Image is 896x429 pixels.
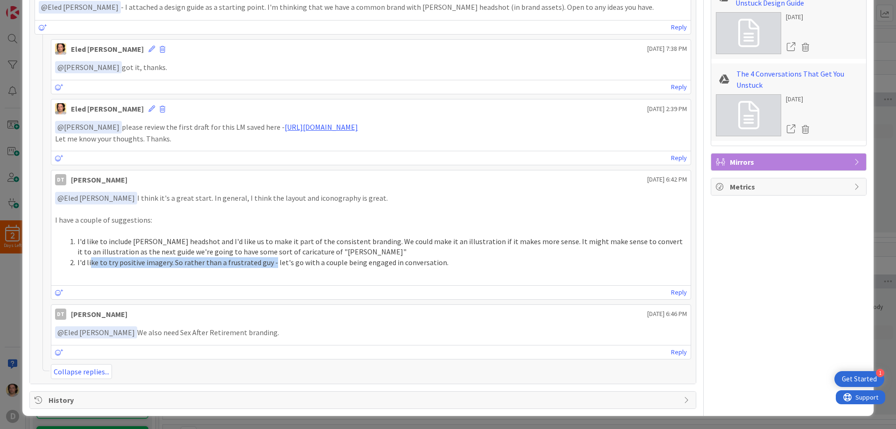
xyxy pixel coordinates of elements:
[55,174,66,185] div: DT
[671,287,687,298] a: Reply
[55,215,687,225] p: I have a couple of suggestions:
[55,192,687,204] p: I think it's a great start. In general, I think the layout and iconography is great.
[671,81,687,93] a: Reply
[55,43,66,55] img: EC
[786,94,813,104] div: [DATE]
[55,103,66,114] img: EC
[57,63,119,72] span: [PERSON_NAME]
[730,181,849,192] span: Metrics
[842,374,877,384] div: Get Started
[71,309,127,320] div: [PERSON_NAME]
[57,193,135,203] span: Eled [PERSON_NAME]
[71,43,144,55] div: Eled [PERSON_NAME]
[55,121,687,134] p: please review the first draft for this LM saved here -
[41,2,119,12] span: Eled [PERSON_NAME]
[834,371,884,387] div: Open Get Started checklist, remaining modules: 1
[39,1,687,14] p: - I attached a design guide as a starting point. I'm thinking that we have a common brand with [P...
[671,346,687,358] a: Reply
[71,174,127,185] div: [PERSON_NAME]
[736,68,861,91] a: The 4 Conversations That Get You Unstuck
[49,394,679,406] span: History
[786,12,813,22] div: [DATE]
[647,44,687,54] span: [DATE] 7:38 PM
[57,122,119,132] span: [PERSON_NAME]
[57,328,135,337] span: Eled [PERSON_NAME]
[55,326,687,339] p: We also need Sex After Retirement branding.
[55,309,66,320] div: DT
[876,369,884,377] div: 1
[671,21,687,33] a: Reply
[285,122,358,132] a: [URL][DOMAIN_NAME]
[20,1,42,13] span: Support
[647,104,687,114] span: [DATE] 2:39 PM
[786,41,796,53] a: Open
[66,236,687,257] li: I'd like to include [PERSON_NAME] headshot and I'd like us to make it part of the consistent bran...
[51,364,112,379] a: Collapse replies...
[57,193,64,203] span: @
[57,328,64,337] span: @
[71,103,144,114] div: Eled [PERSON_NAME]
[647,309,687,319] span: [DATE] 6:46 PM
[671,152,687,164] a: Reply
[57,63,64,72] span: @
[41,2,48,12] span: @
[55,134,687,144] p: Let me know your thoughts. Thanks.
[647,175,687,184] span: [DATE] 6:42 PM
[66,257,687,268] li: I'd like to try positive imagery. So rather than a frustrated guy - let's go with a couple being ...
[786,123,796,135] a: Open
[730,156,849,168] span: Mirrors
[55,61,687,74] p: got it, thanks.
[57,122,64,132] span: @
